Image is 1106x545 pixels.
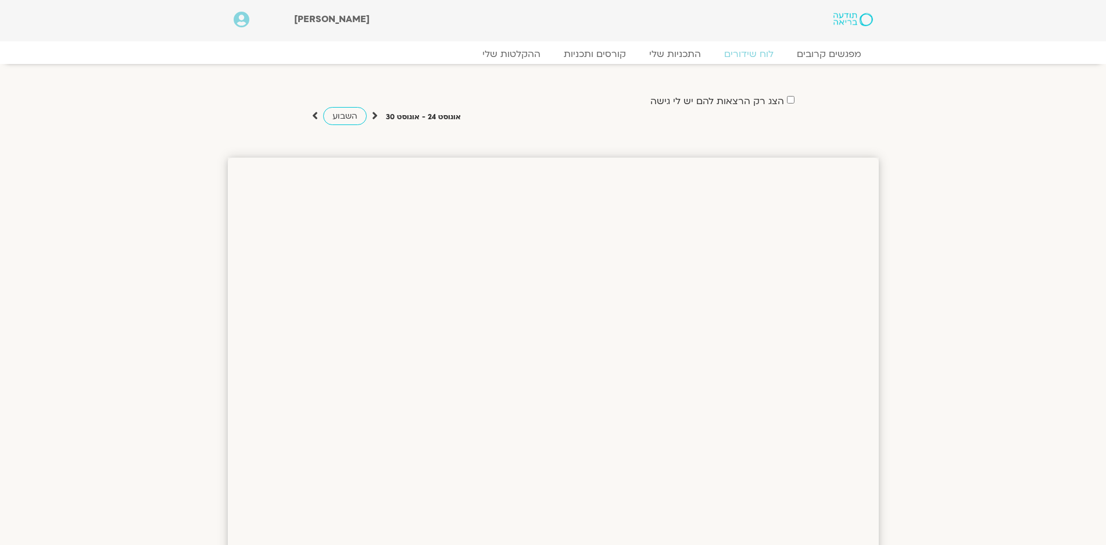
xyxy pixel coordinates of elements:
[386,111,461,123] p: אוגוסט 24 - אוגוסט 30
[332,111,357,122] span: השבוע
[234,48,873,60] nav: Menu
[552,48,638,60] a: קורסים ותכניות
[650,96,784,106] label: הצג רק הרצאות להם יש לי גישה
[323,107,367,125] a: השבוע
[638,48,713,60] a: התכניות שלי
[785,48,873,60] a: מפגשים קרובים
[471,48,552,60] a: ההקלטות שלי
[713,48,785,60] a: לוח שידורים
[294,13,370,26] span: [PERSON_NAME]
